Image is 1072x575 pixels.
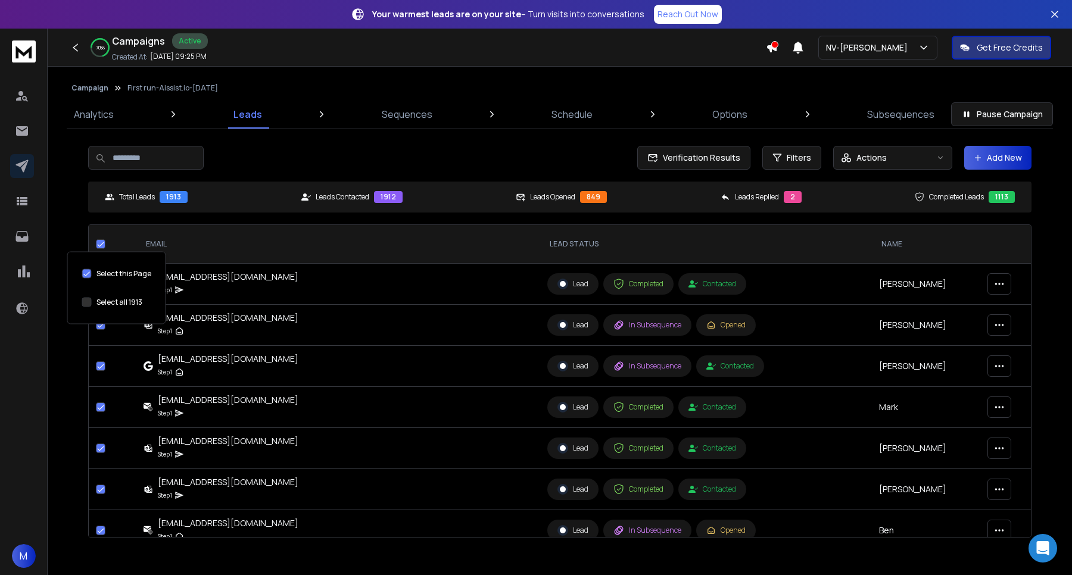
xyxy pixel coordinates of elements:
p: Step 1 [158,325,172,337]
div: Open Intercom Messenger [1029,534,1057,562]
div: [EMAIL_ADDRESS][DOMAIN_NAME] [158,476,298,488]
div: Lead [557,443,588,454]
button: Verification Results [637,146,750,170]
p: Created At: [112,52,148,62]
div: Completed [613,279,663,289]
div: [EMAIL_ADDRESS][DOMAIN_NAME] [158,394,298,406]
p: Step 1 [158,366,172,378]
td: [PERSON_NAME] [872,469,980,510]
p: NV-[PERSON_NAME] [826,42,912,54]
div: [EMAIL_ADDRESS][DOMAIN_NAME] [158,435,298,447]
div: In Subsequence [613,361,681,371]
div: Active [172,33,208,49]
div: Completed [613,402,663,412]
button: Pause Campaign [951,102,1053,126]
div: Opened [706,320,746,330]
a: Subsequences [860,100,942,129]
p: First run-Aissist.io-[DATE] [127,83,218,93]
p: Total Leads [119,192,155,202]
div: [EMAIL_ADDRESS][DOMAIN_NAME] [158,353,298,365]
div: [EMAIL_ADDRESS][DOMAIN_NAME] [158,517,298,529]
button: M [12,544,36,568]
p: Step 1 [158,407,172,419]
p: Leads Replied [735,192,779,202]
label: Select all 1913 [96,298,142,307]
p: Schedule [551,107,593,121]
button: Filters [762,146,821,170]
div: Completed [613,443,663,454]
span: Verification Results [658,152,740,164]
a: Analytics [67,100,121,129]
p: Analytics [74,107,114,121]
strong: Your warmest leads are on your site [372,8,521,20]
td: [PERSON_NAME] [872,305,980,346]
p: Subsequences [867,107,934,121]
div: Contacted [688,402,736,412]
td: Ben [872,510,980,551]
a: Reach Out Now [654,5,722,24]
p: Step 1 [158,489,172,501]
div: Lead [557,525,588,536]
p: Leads [233,107,262,121]
button: Get Free Credits [952,36,1051,60]
p: Sequences [382,107,432,121]
a: Schedule [544,100,600,129]
p: Leads Opened [530,192,575,202]
div: Lead [557,484,588,495]
div: Contacted [688,443,736,453]
div: Opened [706,526,746,535]
p: 70 % [96,44,105,51]
th: NAME [872,225,980,264]
button: Campaign [71,83,108,93]
div: Lead [557,402,588,412]
div: Lead [557,279,588,289]
a: Sequences [375,100,440,129]
p: Get Free Credits [977,42,1043,54]
div: 2 [784,191,802,203]
p: Leads Contacted [316,192,369,202]
a: Options [705,100,755,129]
td: [PERSON_NAME] [872,346,980,387]
h1: Campaigns [112,34,165,48]
p: Step 1 [158,530,172,542]
p: [DATE] 09:25 PM [150,52,207,61]
td: [PERSON_NAME] [872,264,980,305]
button: Add New [964,146,1032,170]
p: Step 1 [158,448,172,460]
th: EMAIL [136,225,540,264]
div: Contacted [706,361,754,371]
div: Contacted [688,279,736,289]
p: – Turn visits into conversations [372,8,644,20]
div: [EMAIL_ADDRESS][DOMAIN_NAME] [158,312,298,324]
td: Mark [872,387,980,428]
p: Options [712,107,747,121]
div: In Subsequence [613,525,681,536]
div: Contacted [688,485,736,494]
a: Leads [226,100,269,129]
p: Actions [856,152,887,164]
p: Reach Out Now [657,8,718,20]
div: 1113 [989,191,1015,203]
div: 1912 [374,191,403,203]
div: Lead [557,320,588,330]
div: Completed [613,484,663,495]
div: 1913 [160,191,188,203]
td: [PERSON_NAME] [872,428,980,469]
div: 849 [580,191,607,203]
div: Lead [557,361,588,371]
p: Completed Leads [929,192,984,202]
div: In Subsequence [613,320,681,330]
div: [EMAIL_ADDRESS][DOMAIN_NAME] [158,271,298,283]
span: Filters [787,152,811,164]
label: Select this Page [96,269,151,279]
th: LEAD STATUS [540,225,872,264]
img: logo [12,40,36,62]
